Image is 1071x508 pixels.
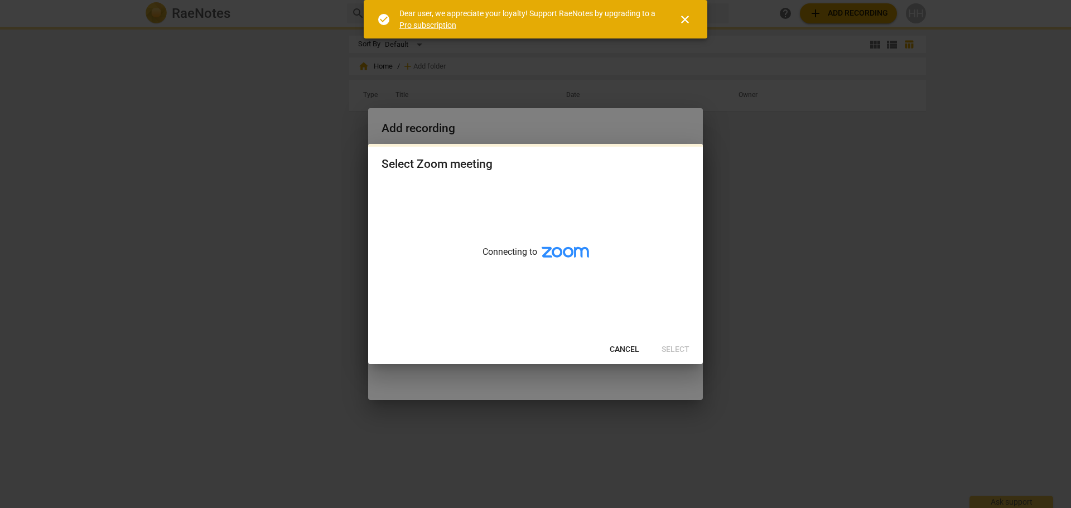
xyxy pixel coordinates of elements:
span: Cancel [610,344,639,355]
div: Connecting to [368,182,703,335]
button: Cancel [601,340,648,360]
div: Dear user, we appreciate your loyalty! Support RaeNotes by upgrading to a [399,8,658,31]
div: Select Zoom meeting [382,157,493,171]
button: Close [672,6,698,33]
span: close [678,13,692,26]
a: Pro subscription [399,21,456,30]
span: check_circle [377,13,390,26]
